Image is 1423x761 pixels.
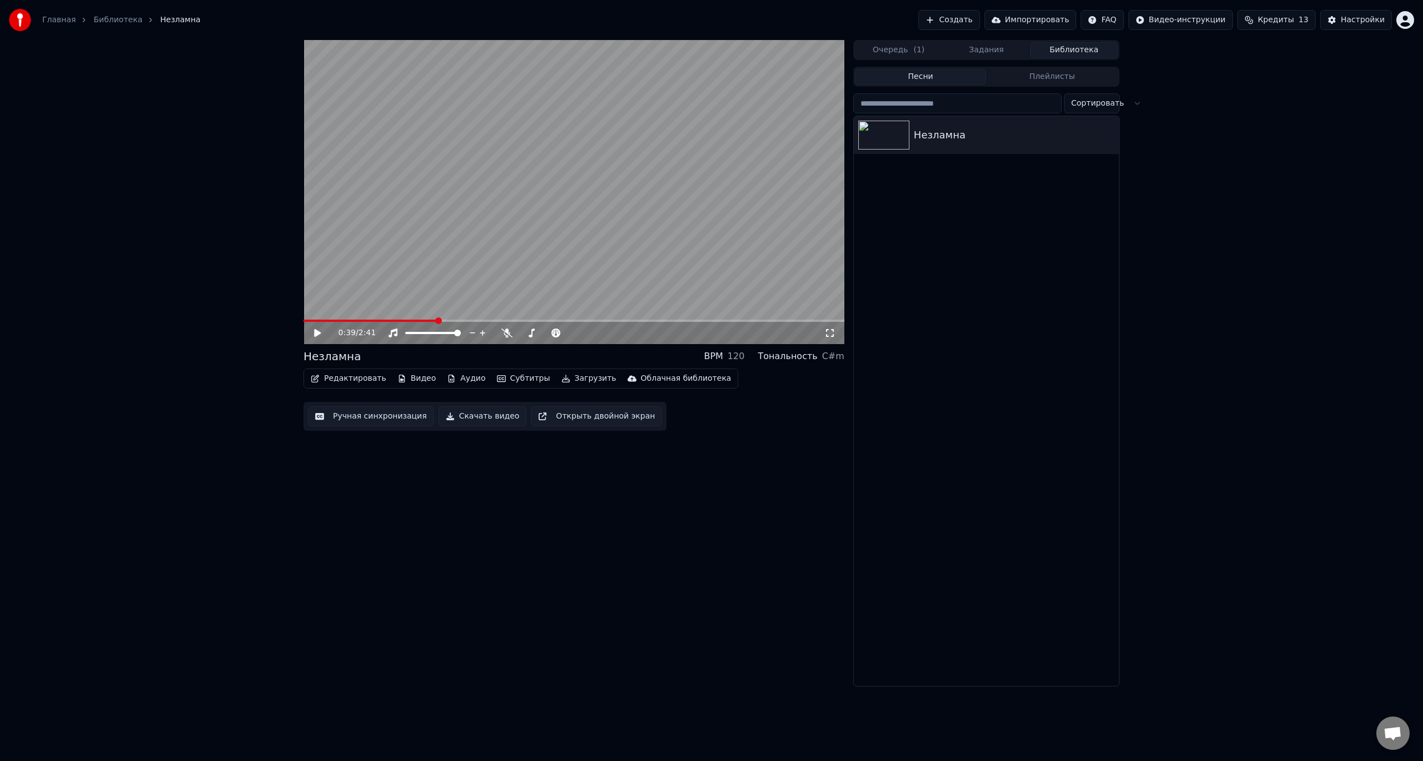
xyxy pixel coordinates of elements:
button: Ручная синхронизация [308,406,434,426]
div: Тональность [758,350,817,363]
span: Незламна [160,14,200,26]
button: FAQ [1081,10,1123,30]
button: Кредиты13 [1237,10,1316,30]
div: Незламна [303,349,361,364]
div: Незламна [914,127,1114,143]
span: Сортировать [1071,98,1124,109]
button: Задания [943,42,1031,58]
span: 2:41 [359,327,376,339]
a: Главная [42,14,76,26]
button: Субтитры [492,371,555,386]
button: Скачать видео [439,406,527,426]
div: / [339,327,365,339]
button: Песни [855,69,987,85]
a: Открытый чат [1376,717,1410,750]
button: Загрузить [557,371,621,386]
button: Импортировать [984,10,1077,30]
button: Создать [918,10,979,30]
div: C#m [822,350,844,363]
div: Настройки [1341,14,1385,26]
button: Плейлисты [986,69,1118,85]
nav: breadcrumb [42,14,201,26]
button: Настройки [1320,10,1392,30]
button: Открыть двойной экран [531,406,662,426]
a: Библиотека [93,14,142,26]
img: youka [9,9,31,31]
button: Библиотека [1030,42,1118,58]
button: Аудио [442,371,490,386]
button: Видео [393,371,441,386]
button: Видео-инструкции [1128,10,1233,30]
div: Облачная библиотека [641,373,732,384]
span: Кредиты [1258,14,1294,26]
span: 13 [1298,14,1308,26]
div: BPM [704,350,723,363]
span: ( 1 ) [913,44,924,56]
button: Очередь [855,42,943,58]
button: Редактировать [306,371,391,386]
span: 0:39 [339,327,356,339]
div: 120 [728,350,745,363]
